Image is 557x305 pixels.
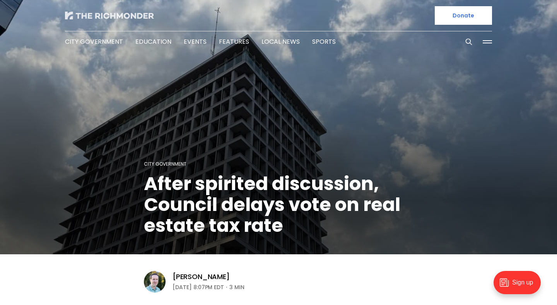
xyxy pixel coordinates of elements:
a: City Government [65,37,123,46]
a: Events [184,37,207,46]
a: Local News [261,37,300,46]
span: 3 min [229,283,244,292]
a: Donate [435,6,492,25]
a: Education [135,37,171,46]
a: City Government [144,161,186,167]
h1: After spirited discussion, Council delays vote on real estate tax rate [144,173,413,236]
a: Features [219,37,249,46]
img: Michael Phillips [144,271,166,293]
time: [DATE] 8:07PM EDT [173,283,224,292]
button: Search this site [463,36,475,48]
a: [PERSON_NAME] [173,272,230,281]
a: Sports [312,37,336,46]
img: The Richmonder [65,12,154,19]
iframe: portal-trigger [487,267,557,305]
